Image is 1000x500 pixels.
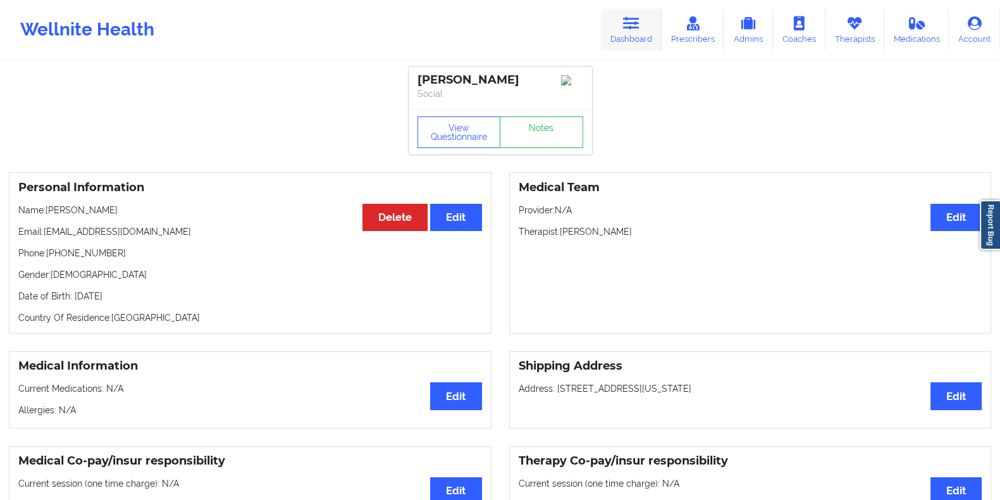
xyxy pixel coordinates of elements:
[18,247,482,259] p: Phone: [PHONE_NUMBER]
[18,225,482,238] p: Email: [EMAIL_ADDRESS][DOMAIN_NAME]
[519,204,982,216] p: Provider: N/A
[519,225,982,238] p: Therapist: [PERSON_NAME]
[18,477,482,490] p: Current session (one time charge): N/A
[662,9,724,51] a: Prescribers
[930,382,982,409] button: Edit
[18,311,482,324] p: Country Of Residence: [GEOGRAPHIC_DATA]
[980,200,1000,250] a: Report Bug
[430,204,481,231] button: Edit
[18,454,482,468] h3: Medical Co-pay/insur responsibility
[18,268,482,281] p: Gender: [DEMOGRAPHIC_DATA]
[949,9,1000,51] a: Account
[18,359,482,373] h3: Medical Information
[18,180,482,195] h3: Personal Information
[18,382,482,395] p: Current Medications: N/A
[18,204,482,216] p: Name: [PERSON_NAME]
[825,9,884,51] a: Therapists
[417,73,583,87] div: [PERSON_NAME]
[519,359,982,373] h3: Shipping Address
[519,180,982,195] h3: Medical Team
[930,204,982,231] button: Edit
[430,382,481,409] button: Edit
[601,9,662,51] a: Dashboard
[18,404,482,416] p: Allergies: N/A
[417,116,501,148] button: View Questionnaire
[519,477,982,490] p: Current session (one time charge): N/A
[519,382,982,395] p: Address: [STREET_ADDRESS][US_STATE]
[362,204,428,231] button: Delete
[724,9,773,51] a: Admins
[884,9,949,51] a: Medications
[417,87,583,100] p: Social
[500,116,583,148] a: Notes
[519,454,982,468] h3: Therapy Co-pay/insur responsibility
[18,290,482,303] p: Date of Birth: [DATE]
[773,9,825,51] a: Coaches
[561,75,583,85] img: Image%2Fplaceholer-image.png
